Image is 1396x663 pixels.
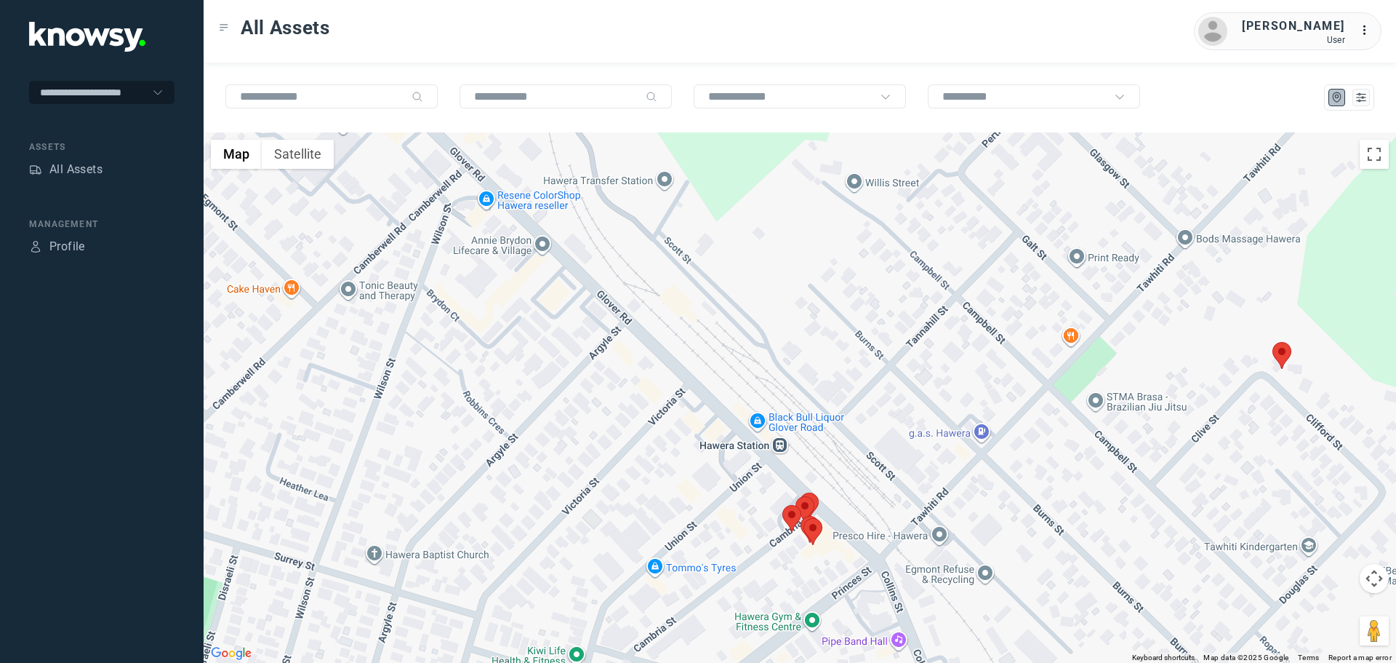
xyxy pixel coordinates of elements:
[219,23,229,33] div: Toggle Menu
[29,218,174,231] div: Management
[262,140,334,169] button: Show satellite imagery
[1331,91,1344,104] div: Map
[646,91,657,103] div: Search
[1360,616,1389,646] button: Drag Pegman onto the map to open Street View
[1242,17,1345,35] div: [PERSON_NAME]
[1203,654,1288,662] span: Map data ©2025 Google
[1360,22,1377,39] div: :
[207,644,255,663] a: Open this area in Google Maps (opens a new window)
[1298,654,1320,662] a: Terms (opens in new tab)
[1198,17,1227,46] img: avatar.png
[207,644,255,663] img: Google
[211,140,262,169] button: Show street map
[49,161,103,178] div: All Assets
[1360,22,1377,41] div: :
[1242,35,1345,45] div: User
[29,161,103,178] a: AssetsAll Assets
[49,238,85,255] div: Profile
[29,238,85,255] a: ProfileProfile
[29,163,42,176] div: Assets
[1132,653,1195,663] button: Keyboard shortcuts
[29,140,174,154] div: Assets
[29,22,145,52] img: Application Logo
[1355,91,1368,104] div: List
[412,91,423,103] div: Search
[1360,564,1389,593] button: Map camera controls
[1360,140,1389,169] button: Toggle fullscreen view
[1360,25,1375,36] tspan: ...
[29,240,42,253] div: Profile
[1328,654,1392,662] a: Report a map error
[241,15,330,41] span: All Assets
